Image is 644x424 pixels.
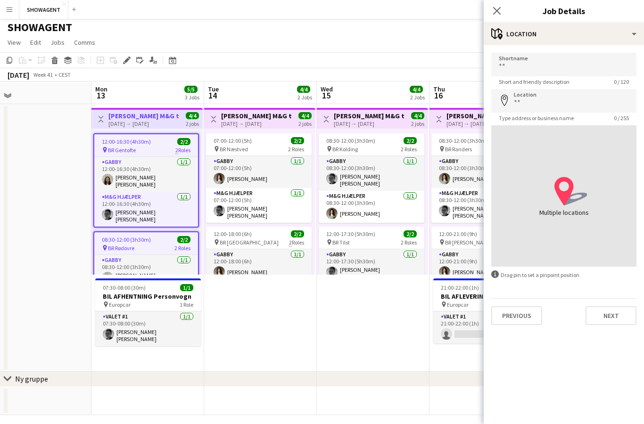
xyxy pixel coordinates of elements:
[432,90,445,101] span: 16
[401,239,417,246] span: 2 Roles
[8,70,29,80] div: [DATE]
[208,85,219,93] span: Tue
[95,85,107,93] span: Mon
[332,146,358,153] span: BR Kolding
[404,230,417,237] span: 2/2
[297,94,312,101] div: 2 Jobs
[326,137,375,144] span: 08:30-12:00 (3h30m)
[332,239,350,246] span: BR Tilst
[70,36,99,49] a: Comms
[30,38,41,47] span: Edit
[206,156,312,188] app-card-role: GABBY1/107:00-12:00 (5h)[PERSON_NAME]
[439,137,488,144] span: 08:30-12:00 (3h30m)
[4,36,25,49] a: View
[297,86,310,93] span: 4/4
[319,90,333,101] span: 15
[221,120,291,127] div: [DATE] → [DATE]
[108,112,179,120] h3: [PERSON_NAME] M&G tour
[484,5,644,17] h3: Job Details
[319,249,424,284] app-card-role: GABBY1/112:00-17:30 (5h30m)[PERSON_NAME] [PERSON_NAME] [PERSON_NAME]
[289,239,304,246] span: Roles
[431,156,537,188] app-card-role: GABBY1/108:30-12:00 (3h30m)[PERSON_NAME]
[441,284,479,291] span: 21:00-22:00 (1h)
[447,301,469,308] span: Europcar
[431,227,537,316] app-job-card: 12:00-21:00 (9h)2/2 BR[PERSON_NAME]/[GEOGRAPHIC_DATA]2RolesGABBY1/112:00-21:00 (9h)[PERSON_NAME]M...
[177,138,190,145] span: 2/2
[491,306,542,325] button: Previous
[431,249,537,281] app-card-role: GABBY1/112:00-21:00 (9h)[PERSON_NAME]
[433,278,539,343] app-job-card: 21:00-22:00 (1h)0/1BIL AFLEVERING Personvogn Europcar1 RoleValet #10/121:00-22:00 (1h)
[321,85,333,93] span: Wed
[175,147,190,154] span: Roles
[220,146,248,153] span: BR Næstved
[291,230,304,237] span: 2/2
[606,78,636,85] span: 0 / 120
[411,112,424,119] span: 4/4
[528,208,599,217] div: Multiple locations
[401,146,417,153] span: 2 Roles
[319,156,424,191] app-card-role: GABBY1/108:30-12:00 (3h30m)[PERSON_NAME] [PERSON_NAME] [PERSON_NAME]
[446,112,517,120] h3: [PERSON_NAME] M&G tour
[185,94,199,101] div: 3 Jobs
[108,120,179,127] div: [DATE] → [DATE]
[180,284,193,291] span: 1/1
[108,147,136,154] span: BR
[206,188,312,223] app-card-role: M&G Hjælper1/107:00-12:00 (5h)[PERSON_NAME] [PERSON_NAME] [PERSON_NAME]
[8,38,21,47] span: View
[206,133,312,223] div: 07:00-12:00 (5h)2/2 BR Næstved2 RolesGABBY1/107:00-12:00 (5h)[PERSON_NAME]M&G Hjælper1/107:00-12:...
[50,38,65,47] span: Jobs
[334,112,404,120] h3: [PERSON_NAME] M&G tour
[8,20,72,34] h1: SHOWAGENT
[288,146,304,153] span: 2 Roles
[186,112,199,119] span: 4/4
[58,71,71,78] div: CEST
[206,227,312,316] app-job-card: 12:00-18:00 (6h)2/2 BR[GEOGRAPHIC_DATA]2RolesGABBY1/112:00-18:00 (6h)[PERSON_NAME]M&G Hjælper1/11...
[47,36,68,49] a: Jobs
[298,119,312,127] div: 2 jobs
[95,278,201,346] app-job-card: 07:30-08:00 (30m)1/1BIL AFHENTNING Personvogn Europcar1 RoleValet #11/107:30-08:00 (30m)[PERSON_N...
[410,86,423,93] span: 4/4
[93,133,199,228] div: 12:00-16:30 (4h30m)2/2 BRGentofte2RolesGABBY1/112:00-16:30 (4h30m)[PERSON_NAME] [PERSON_NAME]M&G ...
[410,94,425,101] div: 2 Jobs
[491,78,577,85] span: Short and friendly description
[319,191,424,223] app-card-role: M&G Hjælper1/108:30-12:00 (3h30m)[PERSON_NAME]
[433,292,539,301] h3: BIL AFLEVERING Personvogn
[177,236,190,243] span: 2/2
[446,120,517,127] div: [DATE] → [DATE]
[445,146,472,153] span: BR Randers
[491,114,581,122] span: Type address or business name
[184,86,198,93] span: 5/5
[94,90,107,101] span: 13
[214,137,252,144] span: 07:00-12:00 (5h)
[319,133,424,223] app-job-card: 08:30-12:00 (3h30m)2/2 BR Kolding2 RolesGABBY1/108:30-12:00 (3h30m)[PERSON_NAME] [PERSON_NAME] [P...
[19,0,68,19] button: SHOWAGENT
[102,138,151,145] span: 12:00-16:30 (4h30m)
[334,120,404,127] div: [DATE] → [DATE]
[491,270,636,279] div: Drag pin to set a pinpoint position
[431,188,537,223] app-card-role: M&G Hjælper1/108:30-12:00 (3h30m)[PERSON_NAME] [PERSON_NAME] [PERSON_NAME]
[180,301,193,308] span: 1 Role
[94,192,198,227] app-card-role: M&G Hjælper1/112:00-16:30 (4h30m)[PERSON_NAME] [PERSON_NAME] [PERSON_NAME]
[109,301,131,308] span: Europcar
[291,137,304,144] span: 2/2
[95,292,201,301] h3: BIL AFHENTNING Personvogn
[431,133,537,223] app-job-card: 08:30-12:00 (3h30m)2/2 BR Randers2 RolesGABBY1/108:30-12:00 (3h30m)[PERSON_NAME]M&G Hjælper1/108:...
[221,112,291,120] h3: [PERSON_NAME] M&G tour
[15,374,48,383] div: Ny gruppe
[298,112,312,119] span: 4/4
[94,157,198,192] app-card-role: GABBY1/112:00-16:30 (4h30m)[PERSON_NAME] [PERSON_NAME]
[103,284,146,291] span: 07:30-08:00 (30m)
[31,71,55,78] span: Week 41
[206,249,312,281] app-card-role: GABBY1/112:00-18:00 (6h)[PERSON_NAME]
[108,245,134,252] span: BR Rødovre
[606,114,636,122] span: 0 / 255
[206,90,219,101] span: 14
[411,119,424,127] div: 2 jobs
[174,245,190,252] span: 2 Roles
[26,36,45,49] a: Edit
[319,227,424,316] app-job-card: 12:00-17:30 (5h30m)2/2 BR Tilst2 RolesGABBY1/112:00-17:30 (5h30m)[PERSON_NAME] [PERSON_NAME] [PER...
